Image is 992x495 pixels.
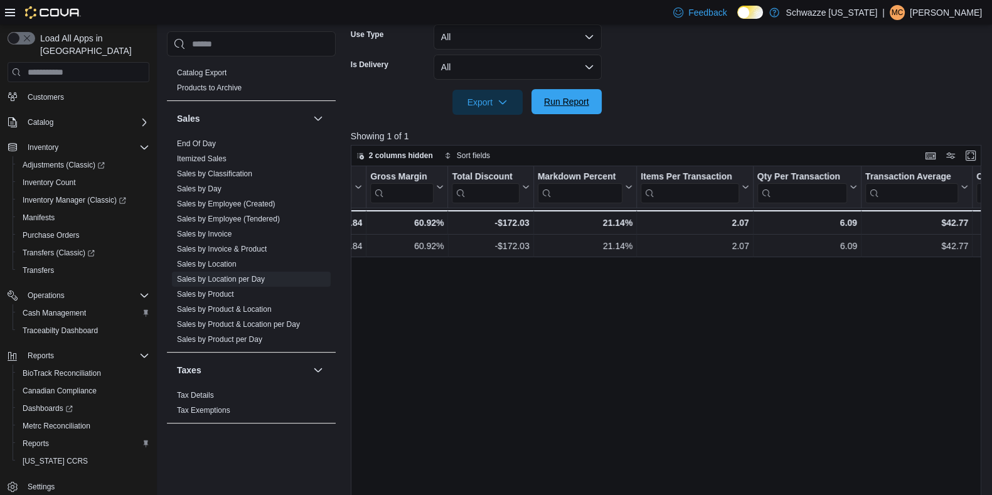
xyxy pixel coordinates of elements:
button: Taxes [311,363,326,378]
span: Sales by Employee (Created) [177,199,275,209]
a: Products to Archive [177,83,242,92]
a: Reports [18,436,54,451]
span: Reports [23,439,49,449]
span: Reports [23,348,149,363]
a: Customers [23,90,69,105]
a: Sales by Invoice [177,230,232,238]
p: [PERSON_NAME] [910,5,982,20]
span: Inventory Manager (Classic) [18,193,149,208]
button: Sort fields [439,148,495,163]
div: Products [167,65,336,100]
span: Adjustments (Classic) [18,157,149,173]
span: Customers [28,92,64,102]
span: Settings [28,482,55,492]
div: 21.14% [537,215,632,230]
a: Sales by Location [177,260,237,269]
span: Dashboards [23,403,73,413]
a: Metrc Reconciliation [18,418,95,434]
a: Inventory Manager (Classic) [13,191,154,209]
button: Transfers [13,262,154,279]
a: Inventory Count [18,175,81,190]
span: Transfers [18,263,149,278]
span: Feedback [688,6,727,19]
div: Qty Per Transaction [757,171,846,183]
span: Settings [23,479,149,494]
span: BioTrack Reconciliation [23,368,101,378]
span: Purchase Orders [23,230,80,240]
span: Customers [23,89,149,105]
a: Sales by Location per Day [177,275,265,284]
span: MC [892,5,904,20]
div: Gross Profit [294,171,352,183]
button: Sales [177,112,308,125]
div: -$172.03 [452,239,529,254]
button: Inventory Count [13,174,154,191]
div: $390.84 [294,239,362,254]
button: Enter fullscreen [963,148,978,163]
button: Catalog [23,115,58,130]
a: Adjustments (Classic) [13,156,154,174]
input: Dark Mode [737,6,764,19]
span: Purchase Orders [18,228,149,243]
div: Markdown Percent [537,171,622,183]
div: Taxes [167,388,336,423]
a: Sales by Day [177,184,221,193]
span: Manifests [23,213,55,223]
span: Products to Archive [177,83,242,93]
div: Items Per Transaction [641,171,739,183]
button: Transaction Average [865,171,968,203]
div: Gross Profit [294,171,352,203]
div: Qty Per Transaction [757,171,846,203]
a: Catalog Export [177,68,227,77]
div: Gross Margin [370,171,434,203]
span: Sales by Day [177,184,221,194]
h3: Sales [177,112,200,125]
a: Dashboards [13,400,154,417]
button: Qty Per Transaction [757,171,856,203]
span: BioTrack Reconciliation [18,366,149,381]
button: Operations [3,287,154,304]
button: Purchase Orders [13,226,154,244]
div: 2.07 [641,215,749,230]
h3: Taxes [177,364,201,376]
span: Run Report [544,95,589,108]
span: Catalog [23,115,149,130]
span: Tax Details [177,390,214,400]
a: BioTrack Reconciliation [18,366,106,381]
span: Sales by Invoice [177,229,232,239]
span: Inventory Count [23,178,76,188]
button: Total Discount [452,171,529,203]
span: Inventory Manager (Classic) [23,195,126,205]
a: Canadian Compliance [18,383,102,398]
div: $390.84 [294,215,362,230]
a: Sales by Classification [177,169,252,178]
span: Reports [28,351,54,361]
span: Sales by Invoice & Product [177,244,267,254]
a: Inventory Manager (Classic) [18,193,131,208]
span: Transfers [23,265,54,275]
a: [US_STATE] CCRS [18,454,93,469]
button: Reports [3,347,154,365]
label: Is Delivery [351,60,388,70]
span: Traceabilty Dashboard [23,326,98,336]
div: 60.92% [370,215,444,230]
button: [US_STATE] CCRS [13,452,154,470]
div: 21.14% [537,239,632,254]
a: End Of Day [177,139,216,148]
div: Total Discount [452,171,519,203]
span: Tax Exemptions [177,405,230,415]
button: Cash Management [13,304,154,322]
span: Canadian Compliance [23,386,97,396]
span: 2 columns hidden [369,151,433,161]
span: Canadian Compliance [18,383,149,398]
a: Transfers [18,263,59,278]
button: Manifests [13,209,154,226]
a: Tax Details [177,391,214,400]
p: Showing 1 of 1 [351,130,988,142]
a: Dashboards [18,401,78,416]
div: -$172.03 [452,215,529,230]
button: Operations [23,288,70,303]
span: Catalog Export [177,68,227,78]
button: All [434,24,602,50]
